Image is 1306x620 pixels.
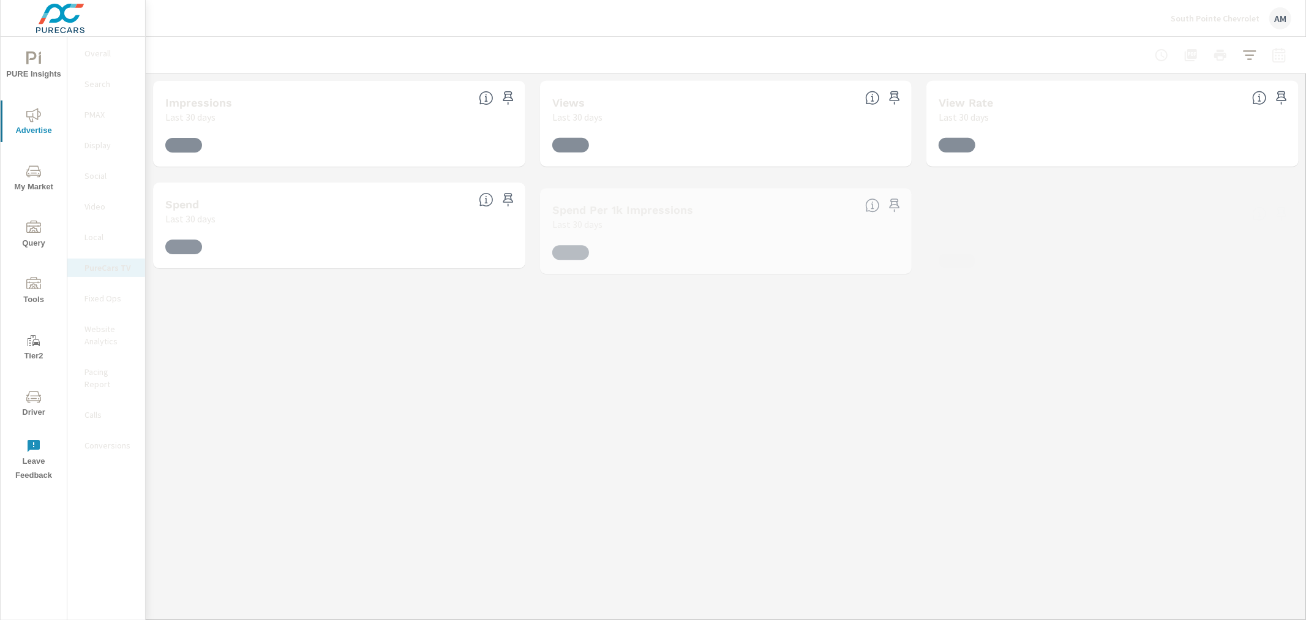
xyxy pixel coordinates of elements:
span: Cost of your connected TV ad campaigns. [Source: This data is provided by the video advertising p... [479,192,494,207]
div: nav menu [1,37,67,488]
div: Search [67,75,145,93]
div: Social [67,167,145,185]
h5: Spend Per 1k Impressions [552,203,693,216]
span: My Market [4,164,63,194]
p: PureCars TV [84,262,135,274]
p: Last 30 days [939,110,989,124]
p: Conversions [84,439,135,452]
p: South Pointe Chevrolet [1171,13,1259,24]
button: Select Date Range [1267,43,1291,67]
span: Number of times your connected TV ad was viewed completely by a user. [Source: This data is provi... [865,91,880,105]
span: Query [4,221,63,251]
span: Save this to your personalized report [885,88,904,108]
button: Print Report [1208,43,1233,67]
span: Save this to your personalized report [498,88,518,108]
h5: Spend [165,198,199,211]
div: Overall [67,44,145,62]
p: Social [84,170,135,182]
button: "Export Report to PDF" [1179,43,1203,67]
p: Last 30 days [552,110,602,124]
div: AM [1269,7,1291,29]
span: Total spend per 1,000 impressions. [Source: This data is provided by the video advertising platform] [1252,206,1267,221]
p: Last 30 days [939,225,989,240]
div: PMAX [67,105,145,124]
p: Fixed Ops [84,292,135,304]
h5: Spend Per Completed View [939,212,1086,225]
span: Number of times your connected TV ad was presented to a user. [Source: This data is provided by t... [479,91,494,105]
span: Driver [4,390,63,420]
p: Display [84,139,135,151]
span: Tools [4,277,63,307]
div: Video [67,197,145,216]
div: Local [67,228,145,246]
span: PURE Insights [4,51,63,81]
p: Overall [84,47,135,59]
span: Percentage of Impressions where the ad was viewed completely. “Impressions” divided by “Views”. [... [1252,91,1267,105]
button: Apply Filters [1237,43,1262,67]
span: Save this to your personalized report [1272,204,1291,224]
p: PMAX [84,108,135,121]
p: Last 30 days [552,217,602,232]
span: Advertise [4,108,63,138]
div: Pacing Report [67,363,145,393]
div: Display [67,136,145,154]
h5: Views [552,96,585,109]
div: Conversions [67,436,145,455]
h5: View Rate [939,96,993,109]
h5: Impressions [165,96,232,109]
p: Search [84,78,135,90]
div: PureCars TV [67,259,145,277]
div: Fixed Ops [67,289,145,308]
div: Website Analytics [67,320,145,350]
p: Last 30 days [165,211,216,226]
p: Pacing Report [84,366,135,390]
span: Save this to your personalized report [498,190,518,210]
span: Tier2 [4,333,63,363]
span: Save this to your personalized report [1272,88,1291,108]
p: Local [84,231,135,243]
span: Save this to your personalized report [885,195,904,215]
span: Leave Feedback [4,439,63,483]
p: Last 30 days [165,110,216,124]
p: Website Analytics [84,323,135,347]
div: Calls [67,406,145,424]
span: Total spend per 1,000 impressions. [Source: This data is provided by the video advertising platform] [865,198,880,213]
p: Calls [84,409,135,421]
p: Video [84,200,135,213]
